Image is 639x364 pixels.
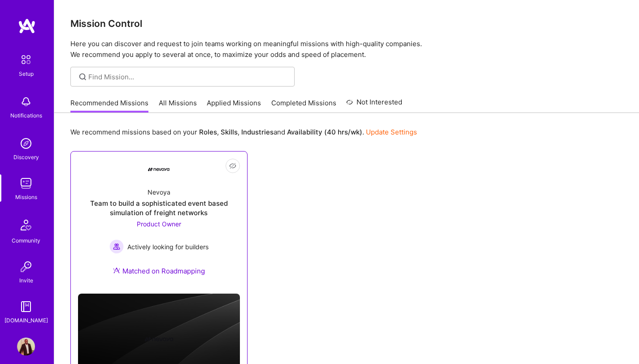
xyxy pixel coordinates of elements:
[17,50,35,69] img: setup
[144,325,173,354] img: Company logo
[70,18,623,29] h3: Mission Control
[17,93,35,111] img: bell
[229,162,236,169] i: icon EyeClosed
[137,220,181,228] span: Product Owner
[19,276,33,285] div: Invite
[221,128,238,136] b: Skills
[148,168,170,171] img: Company Logo
[207,98,261,113] a: Applied Missions
[78,159,240,286] a: Company LogoNevoyaTeam to build a sophisticated event based simulation of freight networksProduct...
[15,192,37,202] div: Missions
[70,127,417,137] p: We recommend missions based on your , , and .
[15,214,37,236] img: Community
[113,266,205,276] div: Matched on Roadmapping
[346,97,402,113] a: Not Interested
[19,69,34,78] div: Setup
[17,338,35,355] img: User Avatar
[18,18,36,34] img: logo
[88,72,288,82] input: Find Mission...
[109,239,124,254] img: Actively looking for builders
[17,134,35,152] img: discovery
[199,128,217,136] b: Roles
[4,316,48,325] div: [DOMAIN_NAME]
[17,258,35,276] img: Invite
[78,72,88,82] i: icon SearchGrey
[12,236,40,245] div: Community
[70,98,148,113] a: Recommended Missions
[17,174,35,192] img: teamwork
[127,242,209,251] span: Actively looking for builders
[159,98,197,113] a: All Missions
[15,338,37,355] a: User Avatar
[13,152,39,162] div: Discovery
[10,111,42,120] div: Notifications
[78,199,240,217] div: Team to build a sophisticated event based simulation of freight networks
[241,128,274,136] b: Industries
[17,298,35,316] img: guide book
[271,98,336,113] a: Completed Missions
[70,39,623,60] p: Here you can discover and request to join teams working on meaningful missions with high-quality ...
[113,267,120,274] img: Ateam Purple Icon
[366,128,417,136] a: Update Settings
[148,187,170,197] div: Nevoya
[287,128,362,136] b: Availability (40 hrs/wk)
